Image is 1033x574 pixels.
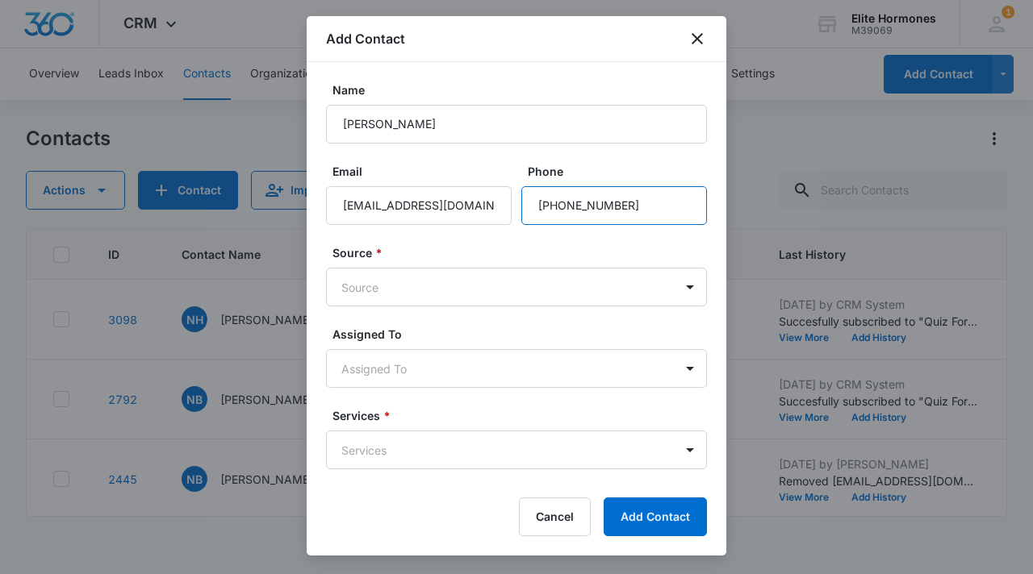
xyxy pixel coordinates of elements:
label: Assigned To [332,326,713,343]
button: Cancel [519,497,591,536]
label: Phone [528,163,713,180]
label: Source [332,244,713,261]
input: Phone [521,186,707,225]
input: Name [326,105,707,143]
label: Services [332,407,713,424]
button: Add Contact [604,497,707,536]
input: Email [326,186,512,225]
label: Name [332,81,713,98]
label: Email [332,163,518,180]
button: close [688,29,707,48]
h1: Add Contact [326,29,405,48]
